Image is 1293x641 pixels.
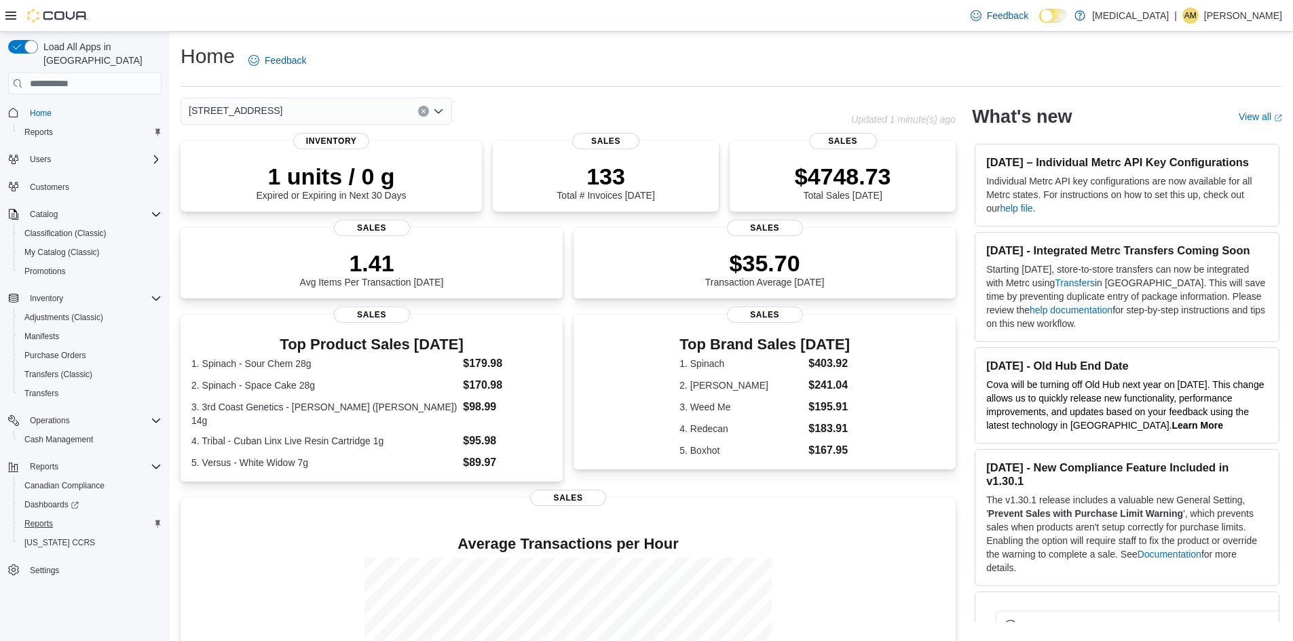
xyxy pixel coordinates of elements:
dt: 1. Spinach - Sour Chem 28g [191,357,457,370]
span: Promotions [24,266,66,277]
span: Sales [809,133,877,149]
strong: Learn More [1172,420,1223,431]
span: Reports [30,461,58,472]
div: Avg Items Per Transaction [DATE] [300,250,444,288]
span: Dark Mode [1039,23,1040,24]
span: Users [24,151,162,168]
a: Transfers [1055,277,1095,288]
span: Sales [530,490,606,506]
span: Washington CCRS [19,535,162,551]
span: Cova will be turning off Old Hub next year on [DATE]. This change allows us to quickly release ne... [986,379,1264,431]
a: Settings [24,562,64,579]
a: Dashboards [14,495,167,514]
span: Transfers (Classic) [24,369,92,380]
a: Dashboards [19,497,84,513]
span: Classification (Classic) [24,228,107,239]
span: Feedback [265,54,306,67]
span: Sales [727,220,803,236]
button: Promotions [14,262,167,281]
span: Feedback [987,9,1028,22]
a: Transfers [19,385,64,402]
span: Reports [19,124,162,140]
h4: Average Transactions per Hour [191,536,945,552]
span: Operations [24,412,162,429]
span: Settings [30,565,59,576]
dd: $241.04 [808,377,850,393]
h3: [DATE] - Old Hub End Date [986,359,1268,372]
a: Manifests [19,328,64,345]
button: [US_STATE] CCRS [14,533,167,552]
dd: $89.97 [463,454,552,471]
span: Sales [572,133,640,149]
button: Purchase Orders [14,346,167,365]
span: Home [24,104,162,121]
h3: Top Brand Sales [DATE] [679,336,850,353]
span: Customers [24,178,162,195]
p: 1.41 [300,250,444,277]
span: Load All Apps in [GEOGRAPHIC_DATA] [38,40,162,67]
button: Reports [24,459,64,475]
span: Promotions [19,263,162,279]
div: Transaction Average [DATE] [705,250,825,288]
button: Classification (Classic) [14,224,167,243]
nav: Complex example [8,97,162,615]
a: Documentation [1138,549,1201,560]
p: 133 [557,163,654,190]
p: Starting [DATE], store-to-store transfers can now be integrated with Metrc using in [GEOGRAPHIC_D... [986,263,1268,330]
span: Purchase Orders [19,347,162,364]
span: Transfers [19,385,162,402]
span: Adjustments (Classic) [19,309,162,326]
span: Manifests [24,331,59,342]
a: Canadian Compliance [19,478,110,494]
span: Reports [24,518,53,529]
button: Customers [3,177,167,197]
a: Reports [19,516,58,532]
span: Inventory [30,293,63,304]
dd: $179.98 [463,355,552,372]
h3: [DATE] - New Compliance Feature Included in v1.30.1 [986,461,1268,488]
span: Operations [30,415,70,426]
dt: 3. 3rd Coast Genetics - [PERSON_NAME] ([PERSON_NAME]) 14g [191,400,457,427]
span: Catalog [24,206,162,222]
button: Reports [3,457,167,476]
h3: [DATE] – Individual Metrc API Key Configurations [986,155,1268,169]
svg: External link [1274,114,1282,122]
span: Transfers [24,388,58,399]
a: View allExternal link [1239,111,1282,122]
dt: 2. Spinach - Space Cake 28g [191,378,457,392]
dd: $403.92 [808,355,850,372]
dt: 2. [PERSON_NAME] [679,378,803,392]
button: Home [3,102,167,122]
button: Open list of options [433,106,444,117]
dd: $95.98 [463,433,552,449]
span: Cash Management [24,434,93,445]
span: Sales [334,307,410,323]
p: | [1174,7,1177,24]
a: Home [24,105,57,121]
a: My Catalog (Classic) [19,244,105,260]
h3: Top Product Sales [DATE] [191,336,552,353]
div: Total Sales [DATE] [795,163,891,201]
a: Reports [19,124,58,140]
button: Reports [14,123,167,142]
span: Transfers (Classic) [19,366,162,383]
span: Sales [727,307,803,323]
a: Feedback [965,2,1034,29]
span: My Catalog (Classic) [24,247,100,258]
button: Inventory [3,289,167,308]
span: Home [30,108,52,119]
div: Total # Invoices [DATE] [557,163,654,201]
button: Clear input [418,106,429,117]
button: Operations [24,412,75,429]
a: Purchase Orders [19,347,92,364]
dd: $195.91 [808,399,850,415]
button: Canadian Compliance [14,476,167,495]
h2: What's new [972,106,1072,128]
a: Classification (Classic) [19,225,112,241]
span: Classification (Classic) [19,225,162,241]
h3: [DATE] - Integrated Metrc Transfers Coming Soon [986,244,1268,257]
button: My Catalog (Classic) [14,243,167,262]
span: Sales [334,220,410,236]
div: Expired or Expiring in Next 30 Days [257,163,407,201]
span: Inventory [293,133,369,149]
